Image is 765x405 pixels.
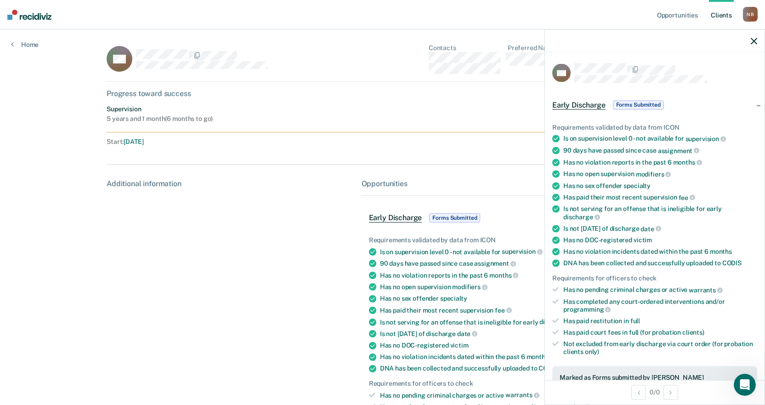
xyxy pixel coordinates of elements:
div: Has no pending criminal charges or active [563,286,757,294]
div: Start : [107,138,383,146]
div: Is not [DATE] of discharge [563,224,757,233]
span: fee [495,307,511,314]
div: Has paid their most recent supervision [380,306,651,314]
span: discharge [539,318,576,325]
div: Has paid restitution in [563,317,757,325]
span: warrants [505,391,539,399]
div: DNA has been collected and successfully uploaded to [380,365,651,372]
div: Has no violation reports in the past 6 [380,271,651,280]
div: Has completed any court-ordered interventions and/or [563,297,757,313]
img: Profile image for Rajan [39,5,54,20]
div: Profile image for Krysty [52,5,67,20]
div: Has no open supervision [380,283,651,291]
span: date [640,225,661,232]
button: Upload attachment [44,301,51,308]
span: CODIS [722,259,742,267]
span: Early Discharge [369,213,422,222]
span: full [630,317,640,325]
iframe: Intercom live chat [734,374,756,396]
span: assignment [658,147,699,154]
span: months [673,159,702,166]
div: Is on supervision level 0 - not available for [563,135,757,143]
span: victim [634,236,652,244]
img: Profile image for Kim [26,5,41,20]
button: Home [144,4,161,21]
button: Next Opportunity [663,385,678,399]
div: Has no violation incidents dated within the past 6 [380,353,651,361]
span: assignment [474,260,516,267]
div: Is on supervision level 0 - not available for [380,248,651,256]
div: Requirements validated by data from ICON [369,236,651,244]
div: Early DischargeForms Submitted [545,90,765,120]
a: Home [11,40,39,49]
div: Has no sex offender [563,182,757,189]
div: Has no pending criminal charges or active [380,391,651,399]
span: only) [585,348,599,355]
span: modifiers [452,283,487,291]
span: Early Discharge [552,100,606,109]
div: Has paid court fees in full (for probation [563,328,757,336]
img: Recidiviz [7,10,51,20]
div: Has no violation incidents dated within the past 6 [563,248,757,256]
span: modifiers [636,170,671,177]
span: supervision [502,248,542,255]
div: N B [743,7,758,22]
button: Emoji picker [14,301,22,308]
span: specialty [440,295,467,302]
button: Previous Opportunity [631,385,646,399]
div: Is not serving for an offense that is ineligible for early [563,205,757,221]
span: programming [563,306,611,313]
button: Gif picker [29,301,36,308]
div: Progress toward success [107,89,658,98]
div: DNA has been collected and successfully uploaded to [563,259,757,267]
div: Additional information [107,179,354,188]
span: discharge [563,213,600,220]
div: Has paid their most recent supervision [563,193,757,201]
div: Close [161,4,178,20]
span: victim [450,342,469,349]
div: 5 years and 1 month ( 6 months to go ) [107,115,213,123]
span: supervision [686,135,726,143]
div: Requirements for officers to check [369,380,651,388]
dt: Contacts [429,44,500,52]
div: Is not [DATE] of discharge [380,330,651,338]
div: Is not serving for an offense that is ineligible for early [380,318,651,326]
div: Requirements validated by data from ICON [552,123,757,131]
div: Has no open supervision [563,170,757,178]
div: Marked as Forms submitted by [PERSON_NAME][EMAIL_ADDRESS][PERSON_NAME][US_STATE][DOMAIN_NAME] on ... [560,374,750,397]
textarea: Message… [8,282,176,297]
span: months [489,272,518,279]
span: specialty [623,182,651,189]
button: go back [6,4,23,21]
div: End : [386,138,658,146]
div: Supervision [107,105,213,113]
button: Start recording [58,301,66,308]
span: CODIS [538,365,558,372]
h1: Recidiviz [70,9,102,16]
div: Not excluded from early discharge via court order (for probation clients [563,340,757,355]
div: Opportunities [362,179,658,188]
div: 90 days have passed since case [563,146,757,154]
dt: Preferred Name [508,44,579,52]
div: Has no violation reports in the past 6 [563,158,757,166]
span: months [527,353,549,360]
div: 0 / 0 [545,380,765,404]
span: Forms Submitted [613,100,664,109]
button: Send a message… [158,297,172,312]
span: months [710,248,732,255]
div: Has no DOC-registered [563,236,757,244]
span: [DATE] [124,138,143,145]
span: Forms Submitted [429,213,480,222]
div: Has no sex offender [380,295,651,302]
div: Has no DOC-registered [380,342,651,349]
span: date [457,330,477,337]
div: Requirements for officers to check [552,274,757,282]
span: warrants [689,286,723,293]
span: fee [679,194,695,201]
div: 90 days have passed since case [380,259,651,268]
span: clients) [682,328,704,336]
